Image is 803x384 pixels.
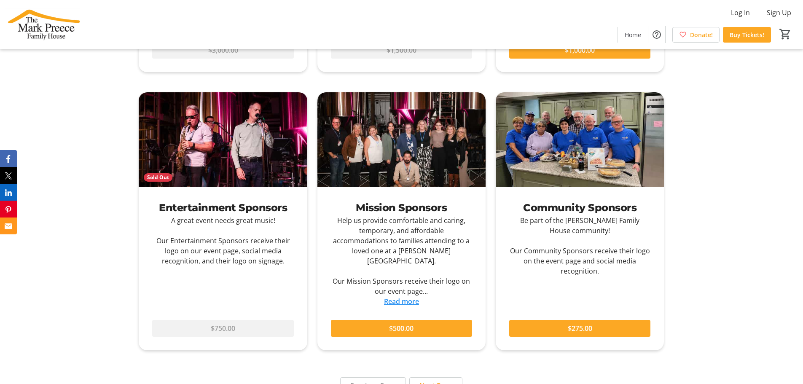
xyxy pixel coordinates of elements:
span: Buy Tickets! [730,30,764,39]
button: $1,000.00 [509,42,650,59]
span: $275.00 [568,323,592,333]
button: Log In [724,6,757,19]
button: $275.00 [509,320,650,337]
div: Mission Sponsors [331,200,472,215]
div: Entertainment Sponsors [152,200,293,215]
a: Buy Tickets! [723,27,771,43]
div: Help us provide comfortable and caring, temporary, and affordable accommodations to families atte... [331,215,472,296]
img: The Mark Preece Family House's Logo [5,3,80,46]
span: $500.00 [389,323,414,333]
span: Home [625,30,641,39]
div: Sold Out [144,173,172,182]
a: Read more [384,297,419,306]
button: Sign Up [760,6,798,19]
a: Home [618,27,648,43]
img: Community Sponsors [496,92,664,187]
div: Community Sponsors [509,200,650,215]
img: Entertainment Sponsors [139,92,307,187]
button: Help [648,26,665,43]
button: Cart [778,27,793,42]
a: Donate! [672,27,720,43]
img: Mission Sponsors [317,92,486,187]
span: Donate! [690,30,713,39]
span: $1,000.00 [565,45,595,55]
button: $500.00 [331,320,472,337]
span: Sign Up [767,8,791,18]
div: A great event needs great music! Our Entertainment Sponsors receive their logo on our event page,... [152,215,293,266]
span: Log In [731,8,750,18]
div: Be part of the [PERSON_NAME] Family House community! Our Community Sponsors receive their logo on... [509,215,650,276]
